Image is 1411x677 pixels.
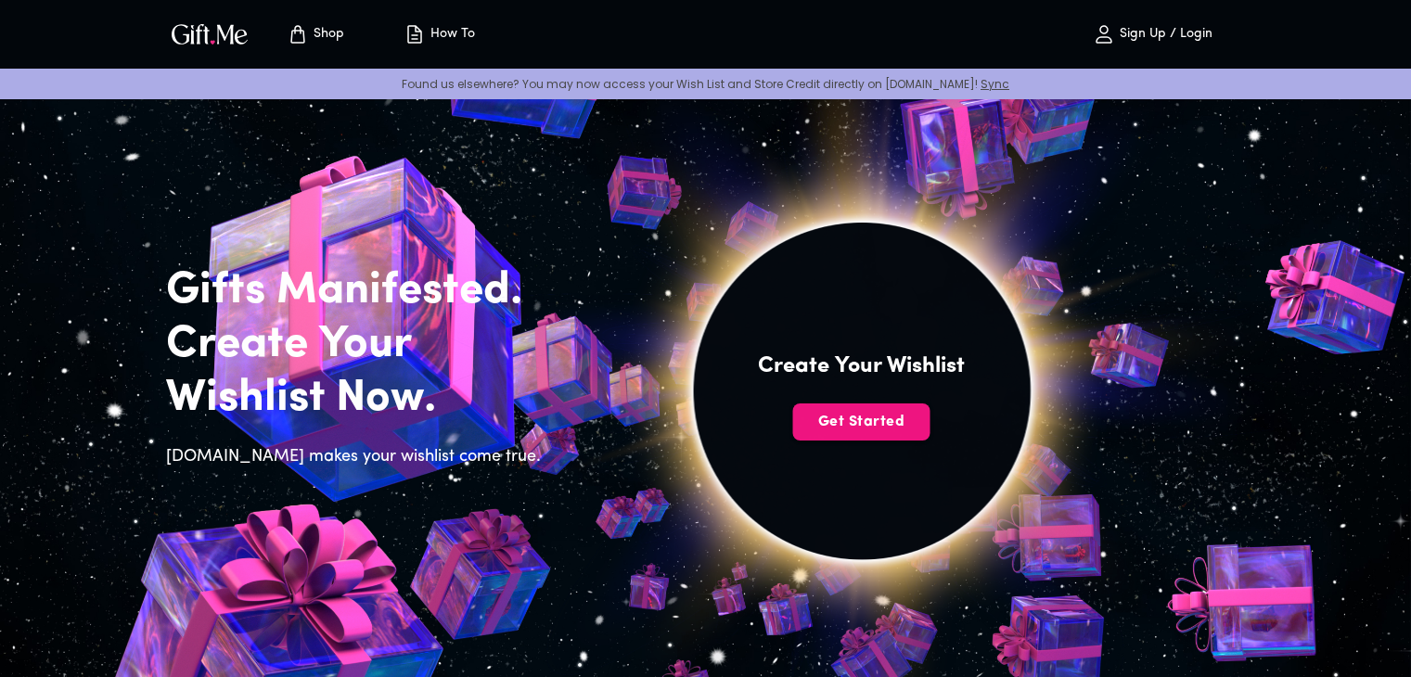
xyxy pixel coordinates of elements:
[1060,5,1246,64] button: Sign Up / Login
[389,5,491,64] button: How To
[309,27,344,43] p: Shop
[758,351,965,381] h4: Create Your Wishlist
[981,76,1009,92] a: Sync
[404,23,426,45] img: how-to.svg
[166,372,552,426] h2: Wishlist Now.
[426,27,475,43] p: How To
[793,412,930,432] span: Get Started
[166,444,552,470] h6: [DOMAIN_NAME] makes your wishlist come true.
[264,5,366,64] button: Store page
[15,76,1396,92] p: Found us elsewhere? You may now access your Wish List and Store Credit directly on [DOMAIN_NAME]!
[166,23,253,45] button: GiftMe Logo
[166,264,552,318] h2: Gifts Manifested.
[168,20,251,47] img: GiftMe Logo
[166,318,552,372] h2: Create Your
[793,403,930,441] button: Get Started
[1115,27,1212,43] p: Sign Up / Login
